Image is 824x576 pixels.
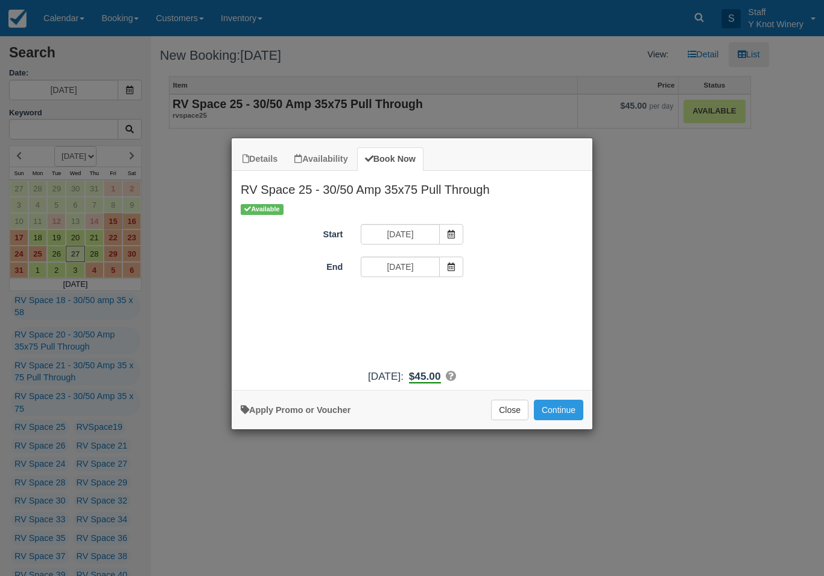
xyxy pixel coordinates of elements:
a: Availability [287,147,355,171]
span: [DATE] [368,370,401,382]
label: Start [232,224,352,241]
div: : [232,369,592,384]
button: Close [491,400,528,420]
b: $45.00 [409,370,441,383]
button: Add to Booking [534,400,583,420]
span: Available [241,204,284,214]
label: End [232,257,352,274]
h2: RV Space 25 - 30/50 Amp 35x75 Pull Through [232,171,592,202]
a: Details [235,147,285,171]
div: Item Modal [232,171,592,384]
a: Book Now [357,147,423,171]
a: Apply Voucher [241,405,350,415]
